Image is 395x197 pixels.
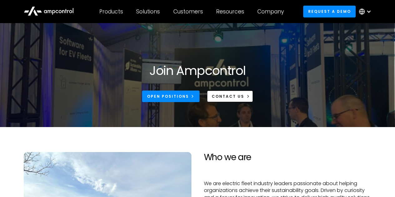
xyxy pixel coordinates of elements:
div: Solutions [136,8,160,15]
h2: Who we are [204,152,372,163]
div: Company [257,8,284,15]
a: Request a demo [303,6,356,17]
div: Products [99,8,123,15]
div: CONTACT US [212,94,244,99]
div: Resources [216,8,244,15]
div: Customers [173,8,203,15]
h1: Join Ampcontrol [149,63,245,78]
a: Open Positions [142,91,200,102]
div: Open Positions [147,94,189,99]
a: CONTACT US [207,91,253,102]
